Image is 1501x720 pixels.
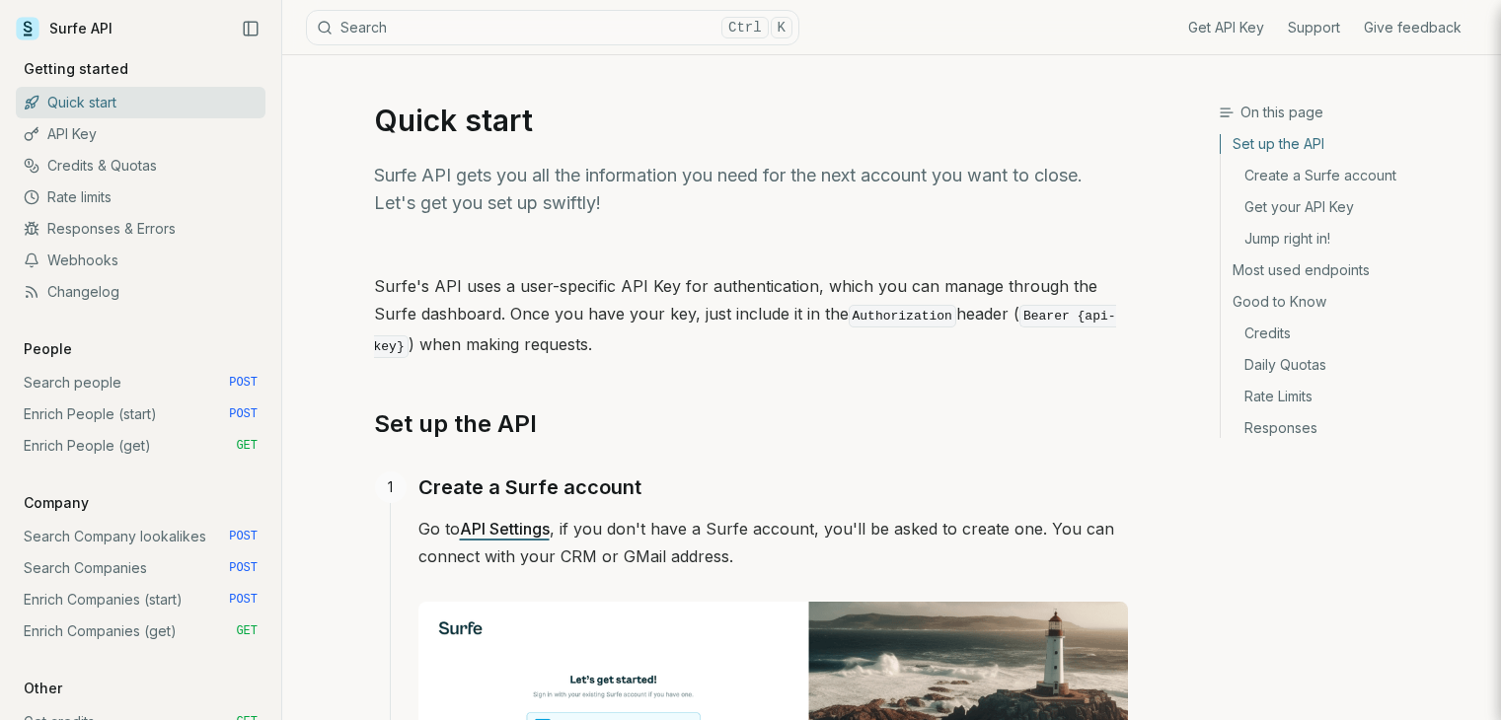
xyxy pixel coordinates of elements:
[16,339,80,359] p: People
[16,430,265,462] a: Enrich People (get) GET
[16,181,265,213] a: Rate limits
[229,529,258,544] span: POST
[374,103,1128,138] h1: Quick start
[1188,18,1264,37] a: Get API Key
[16,14,113,43] a: Surfe API
[1288,18,1340,37] a: Support
[721,17,769,38] kbd: Ctrl
[16,584,265,615] a: Enrich Companies (start) POST
[1221,412,1485,438] a: Responses
[1219,103,1485,122] h3: On this page
[16,521,265,552] a: Search Company lookalikes POST
[1221,223,1485,254] a: Jump right in!
[236,623,258,639] span: GET
[16,213,265,245] a: Responses & Errors
[236,438,258,454] span: GET
[229,406,258,422] span: POST
[1221,381,1485,412] a: Rate Limits
[16,367,265,398] a: Search people POST
[16,87,265,118] a: Quick start
[16,150,265,181] a: Credits & Quotas
[460,519,550,539] a: API Settings
[374,162,1128,217] p: Surfe API gets you all the information you need for the next account you want to close. Let's get...
[306,10,799,45] button: SearchCtrlK
[1221,318,1485,349] a: Credits
[229,560,258,576] span: POST
[1221,349,1485,381] a: Daily Quotas
[771,17,792,38] kbd: K
[16,679,70,698] p: Other
[16,118,265,150] a: API Key
[1221,191,1485,223] a: Get your API Key
[374,408,537,440] a: Set up the API
[16,398,265,430] a: Enrich People (start) POST
[374,272,1128,361] p: Surfe's API uses a user-specific API Key for authentication, which you can manage through the Sur...
[16,245,265,276] a: Webhooks
[418,515,1128,570] p: Go to , if you don't have a Surfe account, you'll be asked to create one. You can connect with yo...
[1221,134,1485,160] a: Set up the API
[418,471,641,503] a: Create a Surfe account
[849,305,956,327] code: Authorization
[16,552,265,584] a: Search Companies POST
[236,14,265,43] button: Collapse Sidebar
[16,615,265,647] a: Enrich Companies (get) GET
[1221,254,1485,286] a: Most used endpoints
[16,59,136,79] p: Getting started
[16,493,97,513] p: Company
[16,276,265,308] a: Changelog
[1221,286,1485,318] a: Good to Know
[229,375,258,391] span: POST
[1364,18,1462,37] a: Give feedback
[229,592,258,608] span: POST
[1221,160,1485,191] a: Create a Surfe account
